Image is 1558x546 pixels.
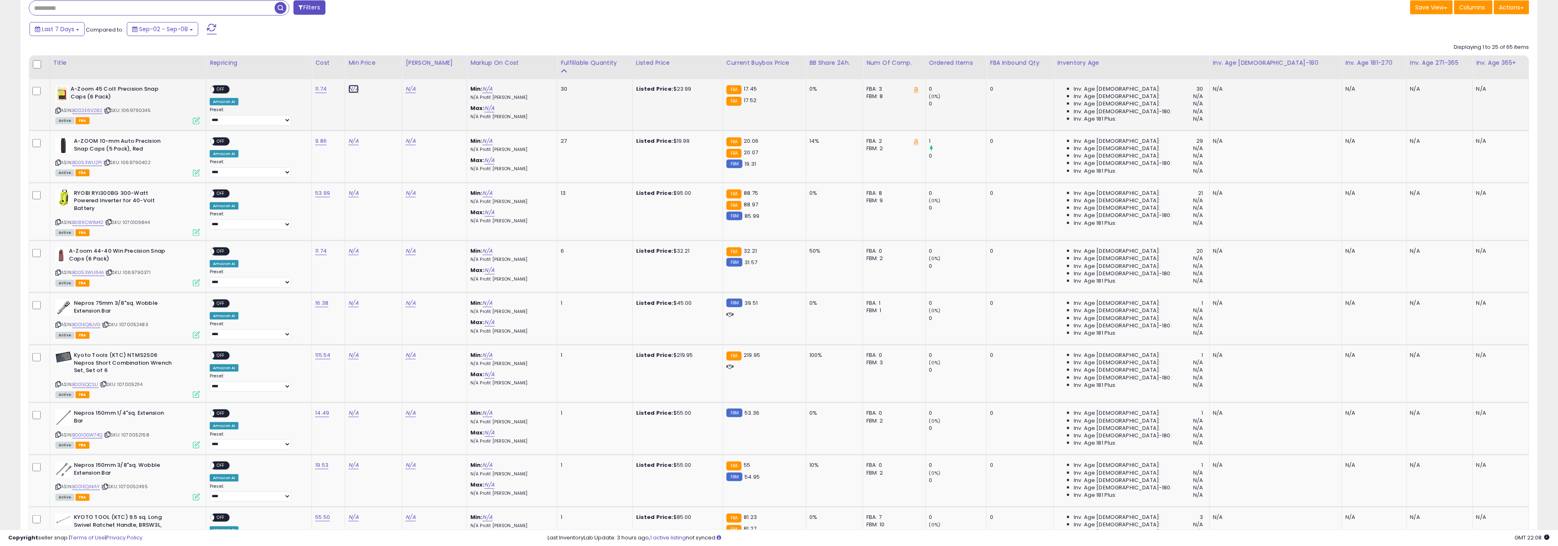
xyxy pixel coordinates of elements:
small: (0%) [929,307,941,314]
div: N/A [1345,299,1400,307]
a: N/A [348,513,358,521]
span: | SKU: 1069790402 [103,159,151,166]
span: N/A [1193,115,1203,123]
span: Last 7 Days [42,25,74,33]
div: 0 [990,299,1047,307]
b: RYOBI RYi300BG 300-Watt Powered Inverter for 40-Volt Battery [74,190,174,215]
div: 0 [929,299,986,307]
span: N/A [1193,160,1203,167]
div: 0 [929,152,986,160]
span: Inv. Age [DEMOGRAPHIC_DATA]: [1074,255,1160,262]
div: N/A [1410,190,1466,197]
div: N/A [1345,190,1400,197]
b: Min: [470,351,483,359]
a: Terms of Use [70,534,105,541]
b: A-ZOOM 10-mm Auto Precision Snap Caps (5 Pack), Red [74,137,174,155]
b: Kyoto Tools (KTC) NTMS2S06 Nepros Short Combination Wrench Set, Set of 6 [74,352,174,377]
a: 55.50 [315,513,330,521]
a: N/A [348,137,358,145]
div: Inv. Age 181-270 [1345,59,1403,67]
div: FBM: 2 [866,255,919,262]
span: N/A [1193,307,1203,314]
span: Inv. Age [DEMOGRAPHIC_DATA]-180: [1074,160,1172,167]
a: N/A [406,189,415,197]
a: 53.99 [315,189,330,197]
div: Preset: [210,159,305,178]
span: OFF [214,190,227,197]
a: B001EQ8JVG [72,321,101,328]
div: ASIN: [55,352,200,397]
span: N/A [1193,277,1203,285]
b: Listed Price: [636,137,674,145]
span: N/A [1193,270,1203,277]
span: 1 [1201,299,1203,307]
div: 0 [929,315,986,322]
div: 6 [561,247,626,255]
span: N/A [1193,100,1203,107]
span: N/A [1193,197,1203,204]
span: 31.57 [745,258,757,266]
div: FBA: 1 [866,299,919,307]
small: (0%) [929,197,941,204]
div: 0 [990,190,1047,197]
p: N/A Profit [PERSON_NAME] [470,166,551,172]
a: 11.74 [315,85,327,93]
span: FBA [76,169,89,176]
div: Inventory Age [1057,59,1206,67]
a: B0053WU2PI [72,159,102,166]
span: Inv. Age [DEMOGRAPHIC_DATA]: [1074,145,1160,152]
div: FBA inbound Qty [990,59,1050,67]
div: ASIN: [55,137,200,176]
span: N/A [1193,329,1203,337]
span: Inv. Age [DEMOGRAPHIC_DATA]: [1074,93,1160,100]
a: 19.53 [315,461,328,469]
b: Max: [470,104,485,112]
div: Min Price [348,59,399,67]
div: Inv. Age 365+ [1476,59,1526,67]
span: Compared to: [86,26,124,34]
div: $45.00 [636,299,717,307]
span: OFF [214,248,227,255]
small: FBA [726,149,742,158]
img: 41Ua548xFOL._SL40_.jpg [55,409,72,426]
div: 1 [929,137,986,145]
div: Amazon AI [210,312,238,320]
div: ASIN: [55,299,200,338]
img: 51QqrN+XgDL._SL40_.jpg [55,352,72,363]
span: | SKU: 1070052483 [102,321,148,328]
span: Inv. Age [DEMOGRAPHIC_DATA]: [1074,100,1160,107]
b: Listed Price: [636,247,674,255]
a: B089CW1M42 [72,219,104,226]
a: N/A [348,299,358,307]
div: FBA: 8 [866,190,919,197]
div: 0 [990,85,1047,93]
span: 32.21 [744,247,757,255]
div: N/A [1410,85,1466,93]
div: 50% [809,247,857,255]
a: N/A [406,351,415,359]
a: N/A [483,85,493,93]
button: Last 7 Days [30,22,85,36]
div: N/A [1213,247,1336,255]
span: Inv. Age [DEMOGRAPHIC_DATA]: [1074,197,1160,204]
span: Inv. Age [DEMOGRAPHIC_DATA]: [1074,247,1160,255]
a: N/A [348,409,358,417]
span: Inv. Age [DEMOGRAPHIC_DATA]-180: [1074,270,1172,277]
div: Displaying 1 to 25 of 65 items [1454,43,1529,51]
a: N/A [485,104,495,112]
div: 0 [929,247,986,255]
div: FBM: 8 [866,93,919,100]
span: 30 [1196,85,1203,93]
a: N/A [483,189,493,197]
div: 13 [561,190,626,197]
a: N/A [485,370,495,379]
span: Inv. Age 181 Plus: [1074,329,1117,337]
div: N/A [1213,137,1336,145]
div: FBA: 0 [866,247,919,255]
span: All listings currently available for purchase on Amazon [55,117,74,124]
span: Columns [1459,3,1485,11]
a: B0053WU64A [72,269,104,276]
span: Inv. Age [DEMOGRAPHIC_DATA]: [1074,204,1160,212]
span: Inv. Age 181 Plus: [1074,219,1117,227]
b: A-Zoom 44-40 Win Precision Snap Caps (6 Pack) [69,247,169,265]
